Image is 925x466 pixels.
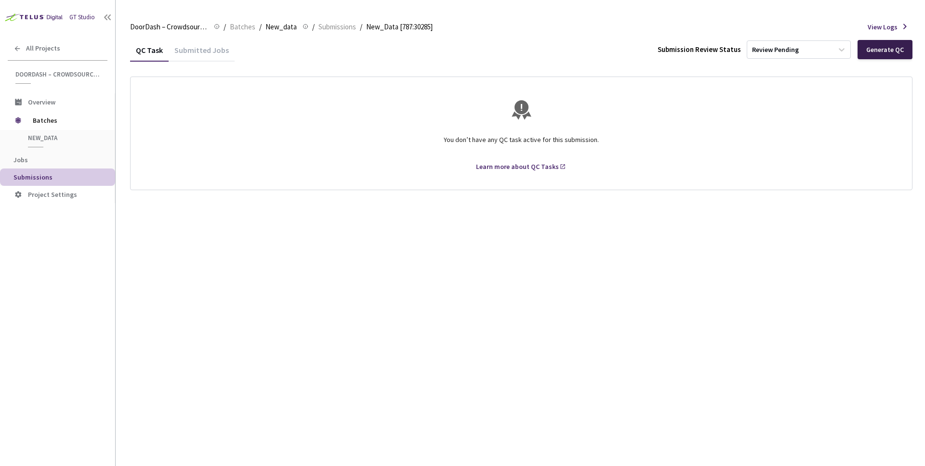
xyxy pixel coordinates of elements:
div: Learn more about QC Tasks [476,162,559,171]
div: You don’t have any QC task active for this submission. [142,127,900,162]
span: Project Settings [28,190,77,199]
span: Overview [28,98,55,106]
span: Batches [230,21,255,33]
li: / [360,21,362,33]
span: Batches [33,111,99,130]
span: New_data [28,134,99,142]
div: Submitted Jobs [169,45,235,62]
span: New_Data [787:30285] [366,21,433,33]
a: Submissions [317,21,358,32]
span: Jobs [13,155,28,164]
a: Batches [228,21,257,32]
span: View Logs [868,22,898,32]
li: / [224,21,226,33]
span: All Projects [26,44,60,52]
span: DoorDash – Crowdsource Catalog Annotation [130,21,208,33]
span: Submissions [318,21,356,33]
span: Submissions [13,173,53,181]
div: Generate QC [866,46,904,53]
div: Submission Review Status [658,44,741,54]
span: DoorDash – Crowdsource Catalog Annotation [15,70,102,78]
span: New_data [265,21,297,33]
div: Review Pending [752,45,799,54]
li: / [259,21,262,33]
div: GT Studio [69,13,95,22]
div: QC Task [130,45,169,62]
li: / [312,21,315,33]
